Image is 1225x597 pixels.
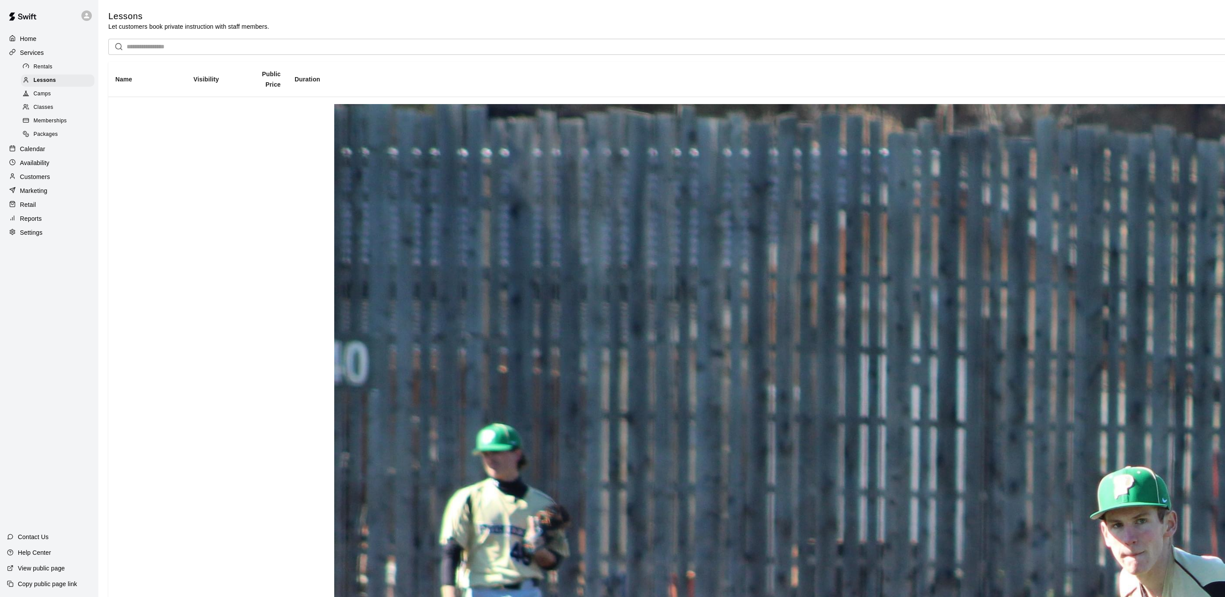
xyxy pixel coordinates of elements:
[7,212,91,225] a: Reports
[20,200,36,209] p: Retail
[20,228,43,237] p: Settings
[7,198,91,211] a: Retail
[115,76,132,83] b: Name
[18,564,65,573] p: View public page
[21,60,98,74] a: Rentals
[7,156,91,169] a: Availability
[21,115,98,128] a: Memberships
[21,128,94,141] div: Packages
[18,533,49,541] p: Contact Us
[193,76,219,83] b: Visibility
[20,34,37,43] p: Home
[21,128,98,142] a: Packages
[21,101,98,115] a: Classes
[7,142,91,155] a: Calendar
[21,74,94,87] div: Lessons
[108,22,269,31] p: Let customers book private instruction with staff members.
[21,101,94,114] div: Classes
[21,88,98,101] a: Camps
[18,580,77,588] p: Copy public page link
[20,145,45,153] p: Calendar
[262,71,281,88] b: Public Price
[21,88,94,100] div: Camps
[34,103,53,112] span: Classes
[34,63,53,71] span: Rentals
[7,184,91,197] a: Marketing
[7,170,91,183] a: Customers
[108,10,269,22] h5: Lessons
[20,159,50,167] p: Availability
[295,76,320,83] b: Duration
[20,48,44,57] p: Services
[18,548,51,557] p: Help Center
[20,186,47,195] p: Marketing
[7,226,91,239] a: Settings
[34,117,67,125] span: Memberships
[21,115,94,127] div: Memberships
[34,90,51,98] span: Camps
[34,130,58,139] span: Packages
[21,61,94,73] div: Rentals
[20,214,42,223] p: Reports
[20,172,50,181] p: Customers
[34,76,56,85] span: Lessons
[21,74,98,87] a: Lessons
[7,32,91,45] a: Home
[7,46,91,59] a: Services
